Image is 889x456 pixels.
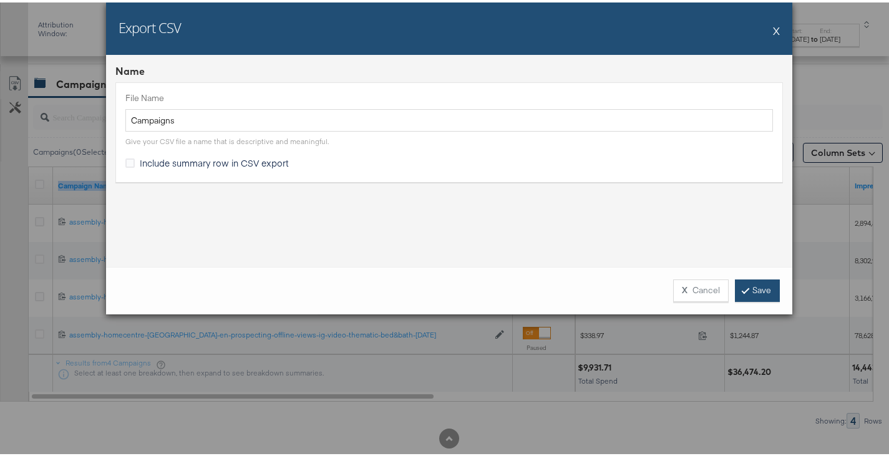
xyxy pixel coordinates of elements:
span: Include summary row in CSV export [140,154,289,167]
a: Save [735,277,780,299]
div: Name [115,62,783,76]
div: Give your CSV file a name that is descriptive and meaningful. [125,134,329,144]
h2: Export CSV [119,16,181,34]
button: X [773,16,780,41]
strong: X [682,282,687,294]
label: File Name [125,90,773,102]
button: XCancel [673,277,729,299]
